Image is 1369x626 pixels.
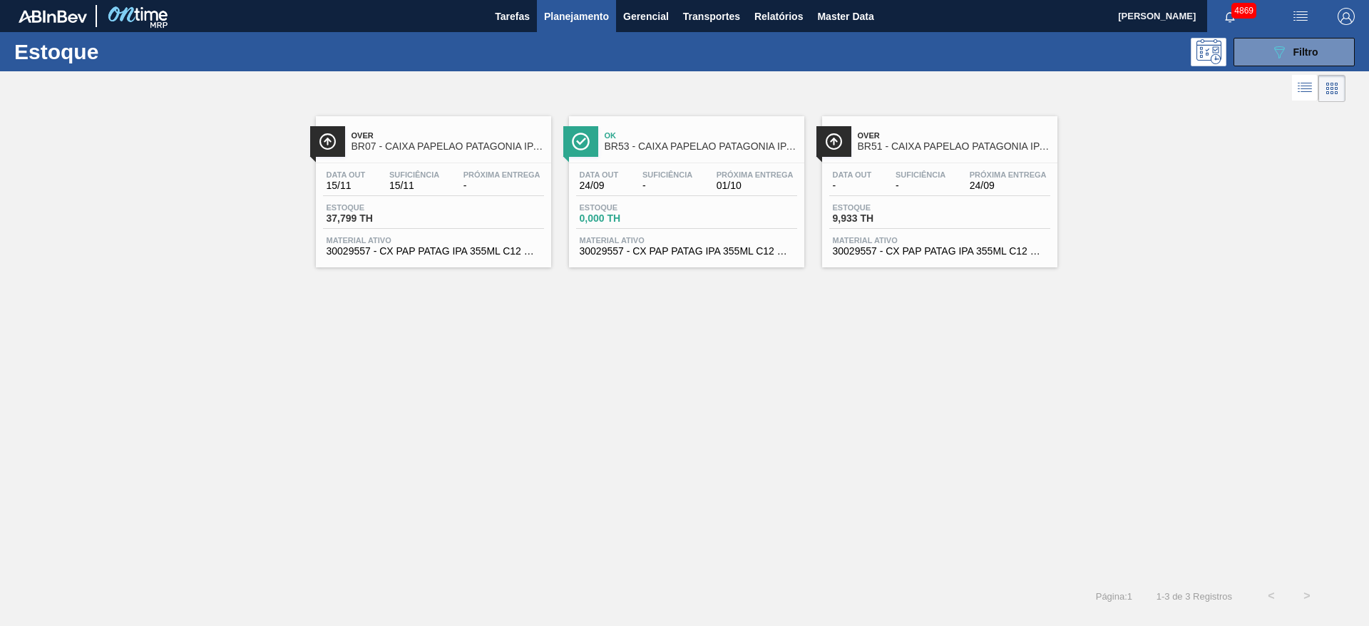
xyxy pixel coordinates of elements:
[1292,8,1309,25] img: userActions
[327,170,366,179] span: Data out
[858,131,1050,140] span: Over
[558,106,811,267] a: ÍconeOkBR53 - CAIXA PAPELAO PATAGONIA IPA 355 C/12Data out24/09Suficiência-Próxima Entrega01/10Es...
[833,236,1047,245] span: Material ativo
[305,106,558,267] a: ÍconeOverBR07 - CAIXA PAPELAO PATAGONIA IPA 355 C/12Data out15/11Suficiência15/11Próxima Entrega-...
[1289,578,1325,614] button: >
[327,246,540,257] span: 30029557 - CX PAP PATAG IPA 355ML C12 NIV24
[1292,75,1318,102] div: Visão em Lista
[1207,6,1253,26] button: Notificações
[1234,38,1355,66] button: Filtro
[327,180,366,191] span: 15/11
[14,43,227,60] h1: Estoque
[717,180,794,191] span: 01/10
[683,8,740,25] span: Transportes
[352,131,544,140] span: Over
[896,170,945,179] span: Suficiência
[1231,3,1256,19] span: 4869
[1293,46,1318,58] span: Filtro
[825,133,843,150] img: Ícone
[327,236,540,245] span: Material ativo
[327,213,426,224] span: 37,799 TH
[754,8,803,25] span: Relatórios
[352,141,544,152] span: BR07 - CAIXA PAPELAO PATAGONIA IPA 355 C/12
[623,8,669,25] span: Gerencial
[833,180,872,191] span: -
[544,8,609,25] span: Planejamento
[1154,591,1232,602] span: 1 - 3 de 3 Registros
[605,131,797,140] span: Ok
[970,170,1047,179] span: Próxima Entrega
[572,133,590,150] img: Ícone
[1318,75,1345,102] div: Visão em Cards
[833,170,872,179] span: Data out
[817,8,873,25] span: Master Data
[580,246,794,257] span: 30029557 - CX PAP PATAG IPA 355ML C12 NIV24
[580,170,619,179] span: Data out
[319,133,337,150] img: Ícone
[1191,38,1226,66] div: Pogramando: nenhum usuário selecionado
[463,170,540,179] span: Próxima Entrega
[642,170,692,179] span: Suficiência
[642,180,692,191] span: -
[833,203,933,212] span: Estoque
[389,170,439,179] span: Suficiência
[1338,8,1355,25] img: Logout
[1096,591,1132,602] span: Página : 1
[858,141,1050,152] span: BR51 - CAIXA PAPELAO PATAGONIA IPA 355 C/12
[811,106,1065,267] a: ÍconeOverBR51 - CAIXA PAPELAO PATAGONIA IPA 355 C/12Data out-Suficiência-Próxima Entrega24/09Esto...
[970,180,1047,191] span: 24/09
[580,180,619,191] span: 24/09
[833,246,1047,257] span: 30029557 - CX PAP PATAG IPA 355ML C12 NIV24
[463,180,540,191] span: -
[580,236,794,245] span: Material ativo
[605,141,797,152] span: BR53 - CAIXA PAPELAO PATAGONIA IPA 355 C/12
[833,213,933,224] span: 9,933 TH
[717,170,794,179] span: Próxima Entrega
[389,180,439,191] span: 15/11
[19,10,87,23] img: TNhmsLtSVTkK8tSr43FrP2fwEKptu5GPRR3wAAAABJRU5ErkJggg==
[327,203,426,212] span: Estoque
[580,213,680,224] span: 0,000 TH
[495,8,530,25] span: Tarefas
[896,180,945,191] span: -
[1253,578,1289,614] button: <
[580,203,680,212] span: Estoque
